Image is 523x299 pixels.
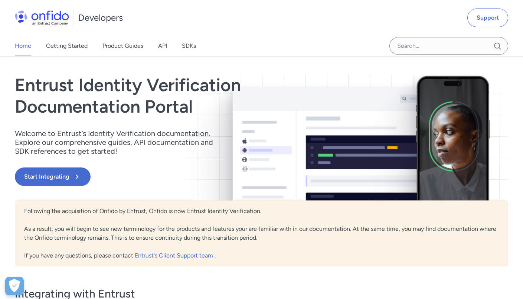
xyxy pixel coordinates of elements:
[15,74,360,117] h1: Entrust Identity Verification Documentation Portal
[182,36,196,56] a: SDKs
[389,37,508,55] input: Onfido search input field
[78,12,123,24] h1: Developers
[158,36,167,56] a: API
[5,277,24,295] div: Cookie Preferences
[15,200,508,266] div: Following the acquisition of Onfido by Entrust, Onfido is now Entrust Identity Verification. As a...
[5,277,24,295] button: Open Preferences
[15,167,360,186] a: Start Integrating
[135,252,215,259] a: Entrust's Client Support team
[15,167,91,186] button: Start Integrating
[15,10,69,25] img: Onfido Logo
[46,36,88,56] a: Getting Started
[467,9,508,27] a: Support
[102,36,143,56] a: Product Guides
[15,36,31,56] a: Home
[15,129,223,156] p: Welcome to Entrust’s Identity Verification documentation. Explore our comprehensive guides, API d...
